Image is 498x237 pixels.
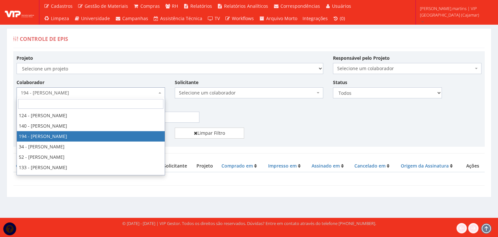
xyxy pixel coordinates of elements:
a: Assinado em [312,163,340,169]
img: logo [5,7,34,17]
a: Limpeza [41,12,72,25]
label: Responsável pelo Projeto [333,55,390,61]
a: Campanhas [113,12,151,25]
span: Selecione um colaborador [333,63,481,74]
span: [PERSON_NAME].martins | VIP [GEOGRAPHIC_DATA] (Cajamar) [420,5,490,18]
li: 34 - [PERSON_NAME] [17,142,165,152]
a: Universidade [72,12,113,25]
li: 194 - [PERSON_NAME] [17,131,165,142]
span: Projeto [196,163,213,169]
a: (0) [330,12,348,25]
span: Gestão de Materiais [85,3,128,9]
span: Usuários [332,3,351,9]
span: Relatórios [190,3,212,9]
div: © [DATE] - [DATE] | VIP Gestor. Todos os direitos são reservados. Dúvidas? Entre em contato atrav... [122,220,376,227]
span: Compras [140,3,160,9]
span: Assistência Técnica [160,15,202,21]
span: Solicitante [163,163,187,169]
a: Impresso em [268,163,297,169]
li: 94 - [PERSON_NAME] [17,173,165,183]
a: Assistência Técnica [151,12,205,25]
label: Projeto [17,55,33,61]
a: Integrações [300,12,330,25]
span: Campanhas [122,15,148,21]
th: Ações [464,160,485,172]
span: 194 - EMELY PEREIRA DA COSTA [21,90,157,96]
a: Workflows [222,12,257,25]
li: 133 - [PERSON_NAME] [17,162,165,173]
span: Workflows [232,15,254,21]
span: (0) [340,15,345,21]
label: Colaborador [17,79,44,86]
li: 52 - [PERSON_NAME] [17,152,165,162]
span: Selecione um colaborador [337,65,473,72]
a: Cancelado em [354,163,385,169]
span: Arquivo Morto [266,15,297,21]
span: Limpeza [51,15,69,21]
li: 140 - [PERSON_NAME] [17,121,165,131]
a: Limpar Filtro [175,128,244,139]
span: Selecione um colaborador [179,90,315,96]
li: 124 - [PERSON_NAME] [17,110,165,121]
span: Controle de EPIs [20,35,68,43]
span: Correspondências [280,3,320,9]
span: Integrações [302,15,328,21]
span: Universidade [81,15,110,21]
label: Solicitante [175,79,198,86]
a: Arquivo Morto [256,12,300,25]
span: Cadastros [51,3,73,9]
a: Comprado em [221,163,253,169]
a: TV [205,12,222,25]
span: Relatórios Analíticos [224,3,268,9]
span: RH [172,3,178,9]
span: 194 - EMELY PEREIRA DA COSTA [17,87,165,98]
span: Selecione um colaborador [175,87,323,98]
label: Status [333,79,347,86]
span: TV [215,15,220,21]
a: Origem da Assinatura [401,163,449,169]
a: Código [16,163,31,169]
